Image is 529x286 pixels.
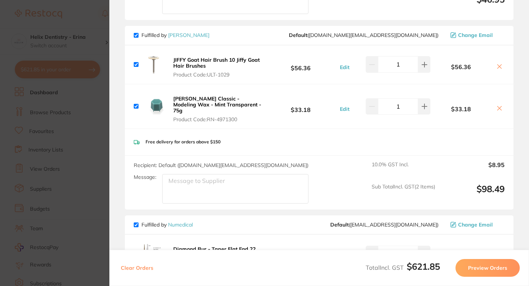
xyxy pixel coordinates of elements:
p: Free delivery for orders above $150 [146,139,221,144]
button: Clear Orders [119,259,156,277]
button: Edit [338,64,352,71]
b: Diamond Bur - Taper Flat End 22 , Fine. [173,246,258,258]
b: Default [330,221,349,228]
span: Total Incl. GST [366,264,440,271]
b: $56.36 [430,64,491,70]
span: Product Code: ULT-1029 [173,72,261,78]
p: Fulfilled by [141,222,193,228]
a: [PERSON_NAME] [168,32,209,38]
b: $621.85 [407,261,440,272]
span: customer.care@henryschein.com.au [289,32,438,38]
b: $33.18 [430,106,491,112]
b: JIFFY Goat Hair Brush 10 Jiffy Goat Hair Brushes [173,57,260,69]
span: Sub Total Incl. GST ( 2 Items) [372,184,435,204]
span: Change Email [458,32,493,38]
b: $33.18 [263,100,338,113]
b: $8.77 [263,247,338,261]
span: 10.0 % GST Incl. [372,161,435,178]
b: Default [289,32,307,38]
span: Product Code: RN-4971300 [173,116,261,122]
b: [PERSON_NAME] Classic - Modeling Wax - Mint Transparent - 75g [173,95,261,114]
b: $56.36 [263,58,338,71]
output: $8.95 [441,161,505,178]
button: [PERSON_NAME] Classic - Modeling Wax - Mint Transparent - 75g Product Code:RN-4971300 [171,95,263,123]
span: orders@numedical.com.au [330,222,438,228]
button: Preview Orders [455,259,520,277]
button: Change Email [448,221,505,228]
img: NzIzNWI4dQ [141,242,165,266]
a: Numedical [168,221,193,228]
p: Fulfilled by [141,32,209,38]
button: Change Email [448,32,505,38]
span: Change Email [458,222,493,228]
label: Message: [134,174,156,180]
img: aGlodmYzeA [141,53,165,76]
span: Recipient: Default ( [DOMAIN_NAME][EMAIL_ADDRESS][DOMAIN_NAME] ) [134,162,308,168]
button: Edit [338,106,352,112]
img: dGxvdzVzcw [141,95,165,118]
output: $98.49 [441,184,505,204]
button: Diamond Bur - Taper Flat End 22 , Fine. Product Code:994729 [171,246,263,267]
button: JIFFY Goat Hair Brush 10 Jiffy Goat Hair Brushes Product Code:ULT-1029 [171,57,263,78]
